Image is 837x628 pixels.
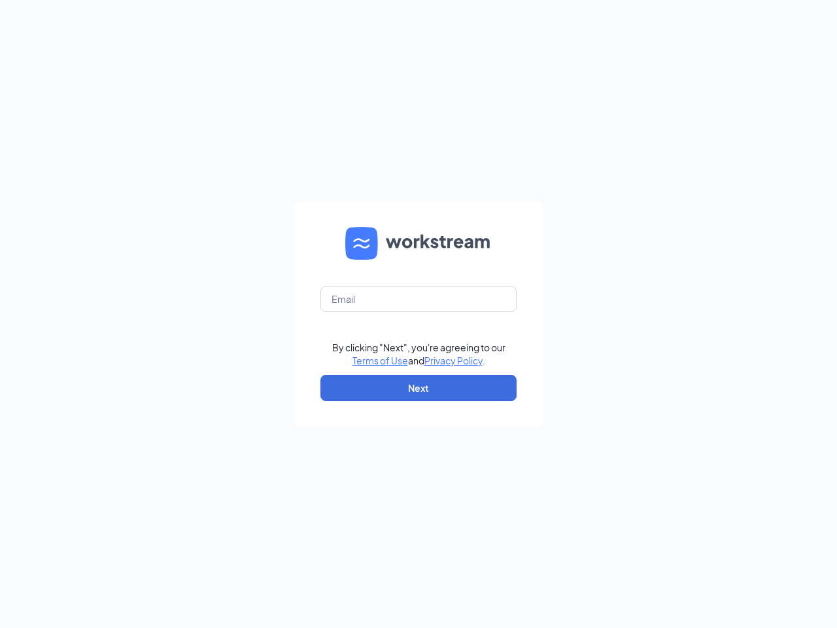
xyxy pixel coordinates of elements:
input: Email [320,286,517,312]
a: Privacy Policy [424,355,483,366]
div: By clicking "Next", you're agreeing to our and . [332,341,505,367]
button: Next [320,375,517,401]
a: Terms of Use [352,355,408,366]
img: WS logo and Workstream text [345,227,492,260]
